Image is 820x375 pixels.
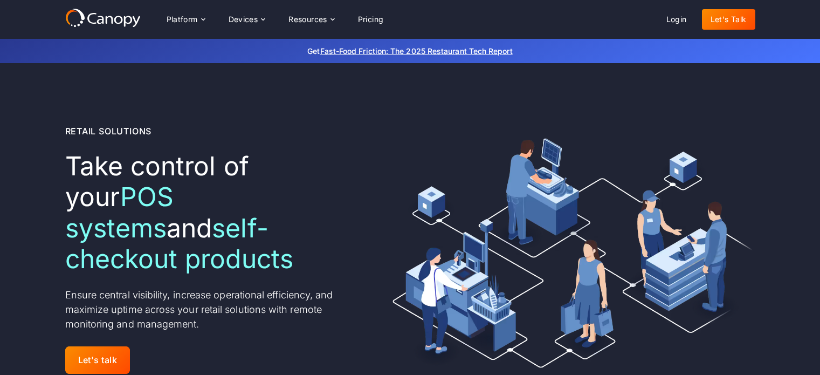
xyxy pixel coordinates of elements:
a: Let's talk [65,346,130,374]
p: Get [146,45,674,57]
a: Pricing [349,9,392,30]
div: Resources [280,9,342,30]
p: Ensure central visibility, increase operational efficiency, and maximize uptime across your retai... [65,288,358,331]
div: Platform [158,9,213,30]
a: Login [658,9,695,30]
a: Fast-Food Friction: The 2025 Restaurant Tech Report [320,46,513,56]
div: Retail Solutions [65,125,152,138]
div: Let's talk [78,355,118,365]
a: Let's Talk [702,9,755,30]
div: Resources [288,16,327,23]
div: Devices [220,9,274,30]
h1: Take control of your and [65,151,358,275]
div: Devices [229,16,258,23]
em: self-checkout products [65,212,293,275]
em: POS systems [65,181,174,244]
div: Platform [167,16,198,23]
